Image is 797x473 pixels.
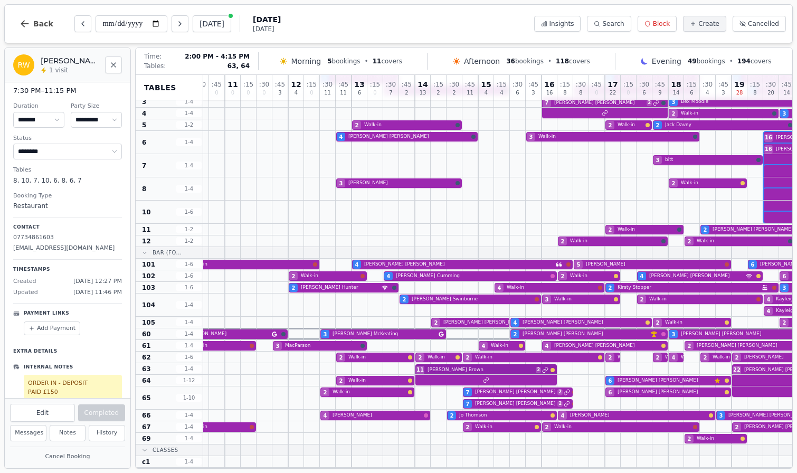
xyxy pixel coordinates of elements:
[13,344,122,355] p: Extra Details
[10,404,75,422] button: Edit
[514,319,517,327] span: 4
[602,20,624,28] span: Search
[428,366,534,374] span: [PERSON_NAME] Brown
[475,354,596,361] span: Walk-in
[354,81,364,88] span: 13
[13,224,122,231] p: Contact
[656,354,660,362] span: 2
[295,90,298,96] span: 4
[549,20,574,28] span: Insights
[465,81,475,88] span: : 45
[364,261,554,268] span: [PERSON_NAME] [PERSON_NAME]
[482,342,486,350] span: 4
[561,238,565,245] span: 2
[49,66,68,74] span: 1 visit
[339,377,343,385] span: 2
[24,364,73,371] p: Internal Notes
[278,90,281,96] span: 3
[783,110,786,118] span: 3
[767,90,774,96] span: 20
[652,56,681,67] span: Evening
[783,319,786,327] span: 2
[13,134,122,143] dt: Status
[142,225,151,234] span: 11
[767,307,771,315] span: 4
[554,99,644,107] span: [PERSON_NAME] [PERSON_NAME]
[176,162,202,169] span: 1 - 4
[514,330,517,338] span: 2
[190,342,248,349] span: Walk-in
[481,81,491,88] span: 15
[528,81,538,88] span: : 45
[766,81,776,88] span: : 30
[640,296,644,304] span: 2
[703,81,713,88] span: : 30
[142,260,155,269] span: 101
[174,330,270,338] span: Leah [PERSON_NAME]
[142,162,146,170] span: 7
[348,377,406,384] span: Walk-in
[560,81,570,88] span: : 15
[144,52,162,61] span: Time:
[765,134,772,141] span: 16
[10,425,46,441] button: Messages
[176,225,202,233] span: 1 - 2
[748,20,779,28] span: Cancelled
[592,81,602,88] span: : 45
[13,54,34,75] div: RW
[142,98,146,106] span: 3
[358,90,361,96] span: 6
[144,82,176,93] span: Tables
[618,377,712,384] span: [PERSON_NAME] [PERSON_NAME]
[365,57,368,65] span: •
[681,330,792,338] span: [PERSON_NAME] [PERSON_NAME]
[142,301,155,309] span: 104
[767,296,771,304] span: 4
[544,81,554,88] span: 16
[618,284,760,291] span: Kirsty Stopper
[176,208,202,216] span: 1 - 6
[412,296,533,303] span: [PERSON_NAME] Swinburne
[688,58,697,65] span: 49
[386,81,396,88] span: : 30
[507,284,596,291] span: Walk-in
[227,62,250,70] span: 63, 64
[428,354,453,361] span: Walk-in
[24,310,69,317] p: Payment Links
[556,57,590,65] span: covers
[443,319,524,326] span: [PERSON_NAME] [PERSON_NAME]
[506,57,544,65] span: bookings
[556,58,569,65] span: 118
[339,179,343,187] span: 3
[13,277,36,286] span: Created
[364,121,453,129] span: Walk-in
[529,133,533,141] span: 3
[301,284,379,291] span: [PERSON_NAME] Hunter
[586,261,723,268] span: [PERSON_NAME]
[713,354,730,361] span: Walk-in
[609,121,612,129] span: 2
[176,260,202,268] span: 1 - 6
[672,179,676,187] span: 2
[396,272,548,280] span: [PERSON_NAME] Cumming
[437,90,440,96] span: 2
[653,20,670,28] span: Block
[698,20,719,28] span: Create
[783,90,790,96] span: 14
[176,353,202,361] span: 1 - 6
[706,90,709,96] span: 4
[307,81,317,88] span: : 15
[246,90,250,96] span: 0
[665,121,786,129] span: Jack Davey
[561,272,565,280] span: 2
[556,261,562,268] svg: Customer message
[656,121,660,129] span: 2
[142,208,151,216] span: 10
[172,15,188,32] button: Next day
[324,90,331,96] span: 11
[292,272,296,280] span: 2
[534,16,581,32] button: Insights
[683,16,726,32] button: Create
[497,81,507,88] span: : 15
[783,284,786,292] span: 3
